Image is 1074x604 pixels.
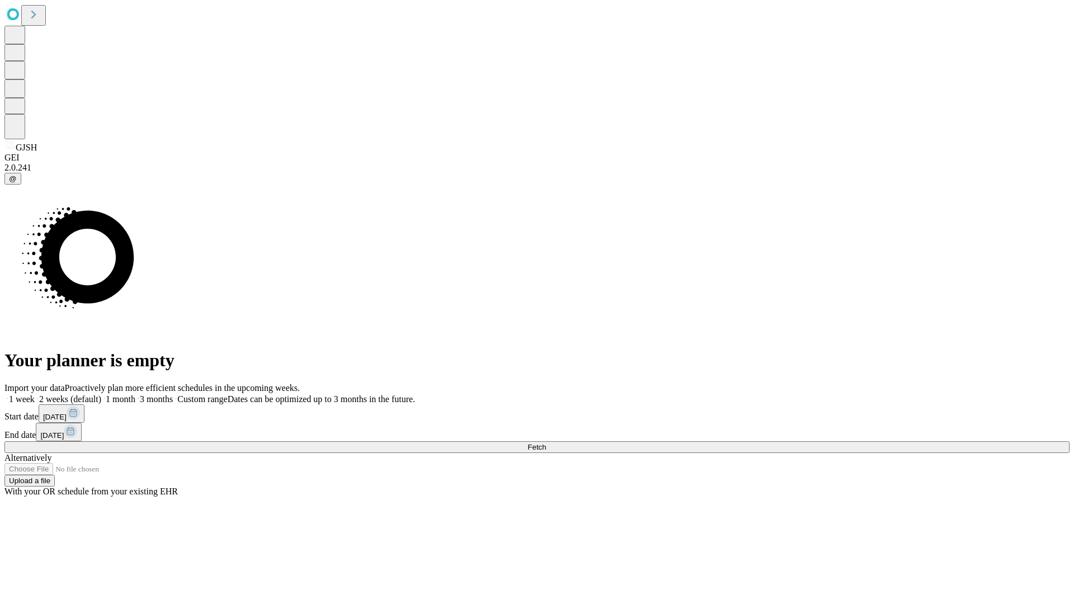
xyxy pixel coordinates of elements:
span: Proactively plan more efficient schedules in the upcoming weeks. [65,383,300,393]
span: With your OR schedule from your existing EHR [4,487,178,496]
h1: Your planner is empty [4,350,1070,371]
span: [DATE] [40,431,64,440]
span: GJSH [16,143,37,152]
span: Import your data [4,383,65,393]
span: 1 month [106,394,135,404]
button: Upload a file [4,475,55,487]
span: Dates can be optimized up to 3 months in the future. [228,394,415,404]
button: Fetch [4,441,1070,453]
span: [DATE] [43,413,67,421]
div: End date [4,423,1070,441]
button: [DATE] [36,423,82,441]
div: GEI [4,153,1070,163]
span: Alternatively [4,453,51,463]
span: @ [9,174,17,183]
span: Custom range [177,394,227,404]
div: 2.0.241 [4,163,1070,173]
span: 2 weeks (default) [39,394,101,404]
span: 1 week [9,394,35,404]
span: Fetch [527,443,546,451]
div: Start date [4,404,1070,423]
button: [DATE] [39,404,84,423]
button: @ [4,173,21,185]
span: 3 months [140,394,173,404]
